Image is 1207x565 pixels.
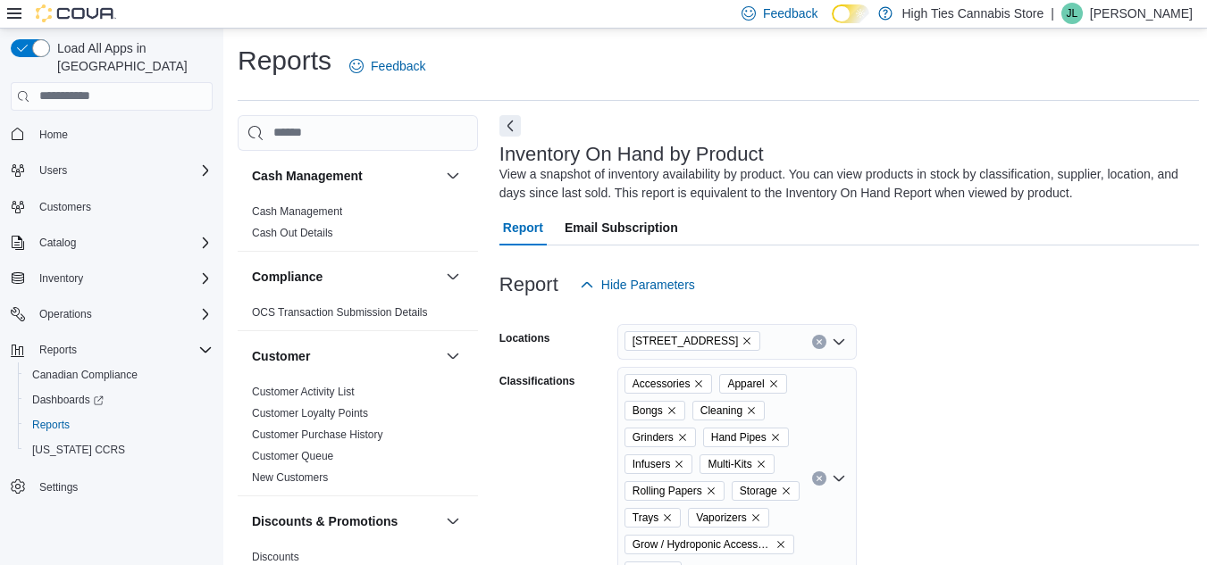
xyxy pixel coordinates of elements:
button: Remove Infusers from selection in this group [674,459,684,469]
span: Bongs [633,402,663,420]
button: Remove Accessories from selection in this group [693,378,704,389]
span: Infusers [633,455,671,473]
p: | [1051,3,1054,24]
button: Open list of options [832,471,846,486]
button: Remove Grinders from selection in this group [677,432,688,443]
span: Hand Pipes [711,428,767,446]
span: [STREET_ADDRESS] [633,332,739,350]
span: Customer Activity List [252,385,355,399]
a: Dashboards [18,387,220,412]
button: Remove 825 Notre Dame St. from selection in this group [742,336,752,346]
h3: Report [499,274,558,295]
span: OCS Transaction Submission Details [252,305,428,320]
span: Dashboards [25,389,213,411]
div: View a snapshot of inventory availability by product. You can view products in stock by classific... [499,165,1190,203]
button: Remove Cleaning from selection in this group [746,405,757,416]
a: Customer Activity List [252,386,355,398]
h1: Reports [238,43,331,79]
span: Grow / Hydroponic Accessories [633,536,772,553]
span: Washington CCRS [25,439,213,461]
nav: Complex example [11,114,213,546]
button: Clear input [812,471,826,486]
h3: Cash Management [252,167,363,185]
span: Storage [732,481,800,501]
span: Customer Loyalty Points [252,406,368,420]
button: Inventory [32,268,90,289]
span: 825 Notre Dame St. [624,331,761,351]
span: Reports [32,418,70,432]
button: Compliance [252,268,439,286]
span: Hand Pipes [703,428,789,447]
span: Cleaning [700,402,742,420]
a: Canadian Compliance [25,364,145,386]
span: Settings [32,475,213,497]
h3: Customer [252,347,310,365]
span: Operations [32,303,213,325]
label: Locations [499,331,550,345]
button: Remove Multi-Kits from selection in this group [756,459,767,469]
h3: Discounts & Promotions [252,512,398,530]
span: Trays [633,509,659,527]
a: Settings [32,477,85,498]
button: Home [4,121,220,147]
button: Remove Storage from selection in this group [781,486,792,496]
span: Report [503,210,543,245]
button: Users [4,158,220,183]
button: Open list of options [832,335,846,349]
span: Load All Apps in [GEOGRAPHIC_DATA] [50,39,213,75]
span: JL [1067,3,1078,24]
span: Accessories [633,375,691,393]
a: Customers [32,196,98,218]
button: Catalog [4,230,220,255]
button: Cash Management [252,167,439,185]
span: Apparel [727,375,764,393]
button: Discounts & Promotions [442,511,464,532]
button: Remove Grow / Hydroponic Accessories from selection in this group [775,539,786,550]
span: Vaporizers [696,509,746,527]
span: Customers [32,195,213,218]
button: Next [499,115,521,137]
button: Remove Vaporizers from selection in this group [750,512,761,523]
button: Catalog [32,232,83,253]
span: Accessories [624,374,713,394]
button: Clear input [812,335,826,349]
a: Home [32,124,75,145]
label: Classifications [499,374,575,388]
button: Remove Rolling Papers from selection in this group [706,486,717,496]
span: Reports [32,339,213,361]
a: OCS Transaction Submission Details [252,306,428,319]
span: Apparel [719,374,786,394]
span: Discounts [252,550,299,564]
span: Email Subscription [565,210,678,245]
span: Cash Management [252,204,342,219]
span: Hide Parameters [601,276,695,294]
a: New Customers [252,471,328,484]
button: Hide Parameters [573,267,702,303]
button: Remove Hand Pipes from selection in this group [770,432,781,443]
span: Home [39,128,68,142]
span: Operations [39,307,92,321]
span: Grinders [633,428,674,446]
span: [US_STATE] CCRS [32,443,125,457]
span: Grow / Hydroponic Accessories [624,535,794,554]
span: Customers [39,200,91,214]
a: Customer Queue [252,450,333,462]
button: Users [32,160,74,181]
span: Feedback [371,57,425,75]
h3: Compliance [252,268,323,286]
div: John Levac [1061,3,1083,24]
button: Reports [32,339,84,361]
span: Dark Mode [832,23,833,24]
span: Settings [39,480,78,494]
button: Remove Bongs from selection in this group [666,405,677,416]
span: Infusers [624,454,693,474]
p: High Ties Cannabis Store [901,3,1044,24]
button: Operations [32,303,99,325]
button: Reports [18,412,220,437]
a: Feedback [342,48,432,84]
button: Remove Apparel from selection in this group [768,378,779,389]
button: Remove Trays from selection in this group [662,512,673,523]
input: Dark Mode [832,4,869,23]
button: Compliance [442,266,464,287]
div: Compliance [238,302,478,330]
